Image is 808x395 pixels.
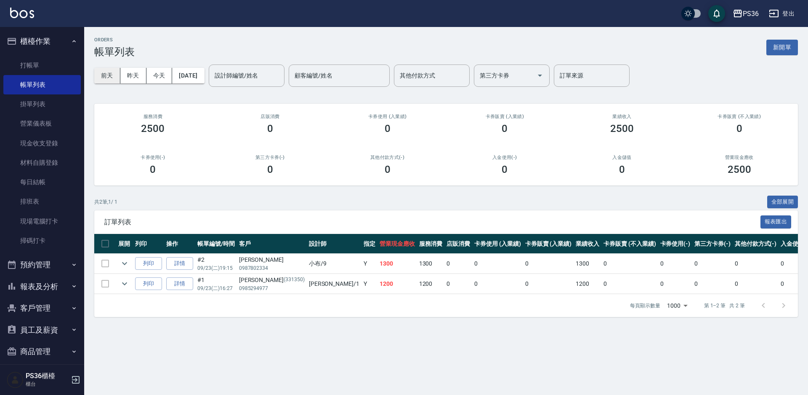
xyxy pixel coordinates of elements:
[630,302,660,309] p: 每頁顯示數量
[197,264,235,272] p: 09/23 (二) 19:15
[704,302,745,309] p: 第 1–2 筆 共 2 筆
[533,69,547,82] button: Open
[94,198,117,206] p: 共 2 筆, 1 / 1
[3,94,81,114] a: 掛單列表
[150,164,156,175] h3: 0
[523,234,574,254] th: 卡券販賣 (入業績)
[3,134,81,153] a: 現金收支登錄
[664,294,691,317] div: 1000
[94,68,120,83] button: 前天
[502,123,508,134] h3: 0
[708,5,725,22] button: save
[239,264,305,272] p: 0987802334
[601,234,658,254] th: 卡券販賣 (不入業績)
[456,114,553,119] h2: 卡券販賣 (入業績)
[166,257,193,270] a: 詳情
[691,155,788,160] h2: 營業現金應收
[118,257,131,270] button: expand row
[339,155,436,160] h2: 其他付款方式(-)
[267,123,273,134] h3: 0
[601,274,658,294] td: 0
[377,274,417,294] td: 1200
[222,155,319,160] h2: 第三方卡券(-)
[417,274,445,294] td: 1200
[472,274,523,294] td: 0
[377,254,417,274] td: 1300
[385,164,391,175] h3: 0
[472,234,523,254] th: 卡券使用 (入業績)
[766,40,798,55] button: 新開單
[239,276,305,285] div: [PERSON_NAME]
[118,277,131,290] button: expand row
[574,114,671,119] h2: 業績收入
[361,254,377,274] td: Y
[146,68,173,83] button: 今天
[239,255,305,264] div: [PERSON_NAME]
[361,234,377,254] th: 指定
[574,155,671,160] h2: 入金儲值
[26,380,69,388] p: 櫃台
[444,254,472,274] td: 0
[237,234,307,254] th: 客戶
[658,254,693,274] td: 0
[3,56,81,75] a: 打帳單
[619,164,625,175] h3: 0
[736,123,742,134] h3: 0
[523,274,574,294] td: 0
[692,254,733,274] td: 0
[104,155,202,160] h2: 卡券使用(-)
[307,254,361,274] td: 小布 /9
[472,254,523,274] td: 0
[692,274,733,294] td: 0
[104,114,202,119] h3: 服務消費
[733,234,779,254] th: 其他付款方式(-)
[377,234,417,254] th: 營業現金應收
[3,172,81,192] a: 每日結帳
[743,8,759,19] div: PS36
[523,254,574,274] td: 0
[729,5,762,22] button: PS36
[728,164,751,175] h3: 2500
[765,6,798,21] button: 登出
[195,234,237,254] th: 帳單編號/時間
[164,234,195,254] th: 操作
[3,153,81,172] a: 材料自購登錄
[104,218,760,226] span: 訂單列表
[3,192,81,211] a: 排班表
[3,75,81,94] a: 帳單列表
[417,254,445,274] td: 1300
[3,363,81,384] button: 資料設定
[417,234,445,254] th: 服務消費
[502,164,508,175] h3: 0
[141,123,165,134] h3: 2500
[385,123,391,134] h3: 0
[3,341,81,363] button: 商品管理
[456,155,553,160] h2: 入金使用(-)
[692,234,733,254] th: 第三方卡券(-)
[133,234,164,254] th: 列印
[195,254,237,274] td: #2
[574,234,601,254] th: 業績收入
[444,234,472,254] th: 店販消費
[3,114,81,133] a: 營業儀表板
[195,274,237,294] td: #1
[3,319,81,341] button: 員工及薪資
[766,43,798,51] a: 新開單
[197,285,235,292] p: 09/23 (二) 16:27
[444,274,472,294] td: 0
[120,68,146,83] button: 昨天
[3,212,81,231] a: 現場電腦打卡
[574,254,601,274] td: 1300
[26,372,69,380] h5: PS36櫃檯
[267,164,273,175] h3: 0
[767,196,798,209] button: 全部展開
[601,254,658,274] td: 0
[307,234,361,254] th: 設計師
[307,274,361,294] td: [PERSON_NAME] /1
[760,215,792,228] button: 報表匯出
[222,114,319,119] h2: 店販消費
[135,277,162,290] button: 列印
[7,371,24,388] img: Person
[10,8,34,18] img: Logo
[166,277,193,290] a: 詳情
